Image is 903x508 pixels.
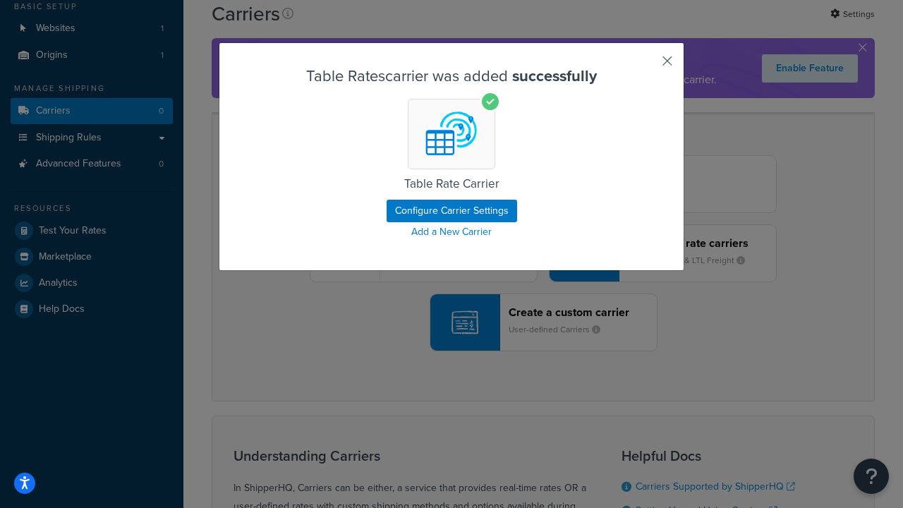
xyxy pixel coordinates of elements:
[419,102,484,167] img: Table Rates
[255,68,648,85] h3: Table Rates carrier was added
[255,222,648,242] a: Add a New Carrier
[263,178,640,191] h5: Table Rate Carrier
[387,200,517,222] button: Configure Carrier Settings
[512,64,597,87] strong: successfully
